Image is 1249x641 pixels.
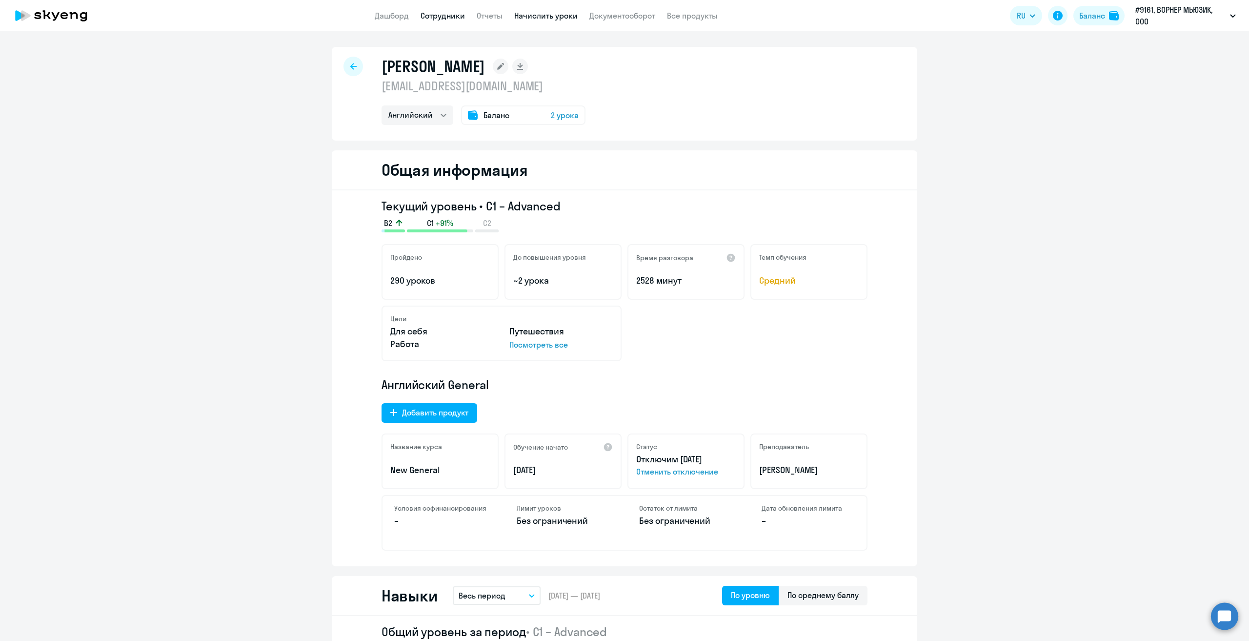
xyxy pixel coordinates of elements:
h5: Название курса [390,442,442,451]
h2: Общий уровень за период [382,624,867,640]
span: [DATE] — [DATE] [548,590,600,601]
span: Отключим [DATE] [636,454,702,465]
span: • C1 – Advanced [526,624,607,639]
button: RU [1010,6,1042,25]
p: Работа [390,338,494,351]
p: Посмотреть все [509,339,613,351]
h4: Остаток от лимита [639,504,732,513]
span: 2 урока [551,109,579,121]
a: Все продукты [667,11,718,21]
h4: Условия софинансирования [394,504,487,513]
p: ~2 урока [513,274,613,287]
h4: Дата обновления лимита [762,504,855,513]
a: Отчеты [477,11,503,21]
h5: До повышения уровня [513,253,586,262]
p: [EMAIL_ADDRESS][DOMAIN_NAME] [382,78,585,94]
h5: Статус [636,442,657,451]
button: #9161, ВОРНЕР МЬЮЗИК, ООО [1130,4,1241,27]
a: Сотрудники [421,11,465,21]
div: По уровню [731,589,770,601]
h5: Пройдено [390,253,422,262]
h5: Цели [390,314,406,323]
span: Английский General [382,377,489,393]
p: [PERSON_NAME] [759,464,859,476]
p: New General [390,464,490,476]
h2: Навыки [382,586,437,605]
a: Дашборд [375,11,409,21]
p: Без ограничений [517,515,610,527]
h5: Время разговора [636,253,693,262]
span: Баланс [483,109,509,121]
span: RU [1017,10,1026,21]
p: Для себя [390,325,494,338]
h1: [PERSON_NAME] [382,57,485,76]
span: C1 [427,218,434,228]
div: Баланс [1079,10,1105,21]
p: Весь период [459,590,505,601]
p: 2528 минут [636,274,736,287]
button: Весь период [453,586,541,605]
p: Без ограничений [639,515,732,527]
h2: Общая информация [382,160,527,180]
span: Средний [759,274,859,287]
a: Начислить уроки [514,11,578,21]
div: По среднему баллу [787,589,859,601]
button: Добавить продукт [382,403,477,423]
span: +91% [436,218,453,228]
span: Отменить отключение [636,466,736,477]
span: B2 [384,218,392,228]
span: C2 [483,218,491,228]
p: [DATE] [513,464,613,476]
h5: Темп обучения [759,253,806,262]
p: #9161, ВОРНЕР МЬЮЗИК, ООО [1135,4,1226,27]
div: Добавить продукт [402,407,468,418]
p: – [394,515,487,527]
p: 290 уроков [390,274,490,287]
p: – [762,515,855,527]
img: balance [1109,11,1119,21]
a: Документооборот [589,11,655,21]
h5: Преподаватель [759,442,809,451]
button: Балансbalance [1073,6,1125,25]
h3: Текущий уровень • C1 – Advanced [382,198,867,214]
p: Путешествия [509,325,613,338]
h4: Лимит уроков [517,504,610,513]
h5: Обучение начато [513,443,568,452]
